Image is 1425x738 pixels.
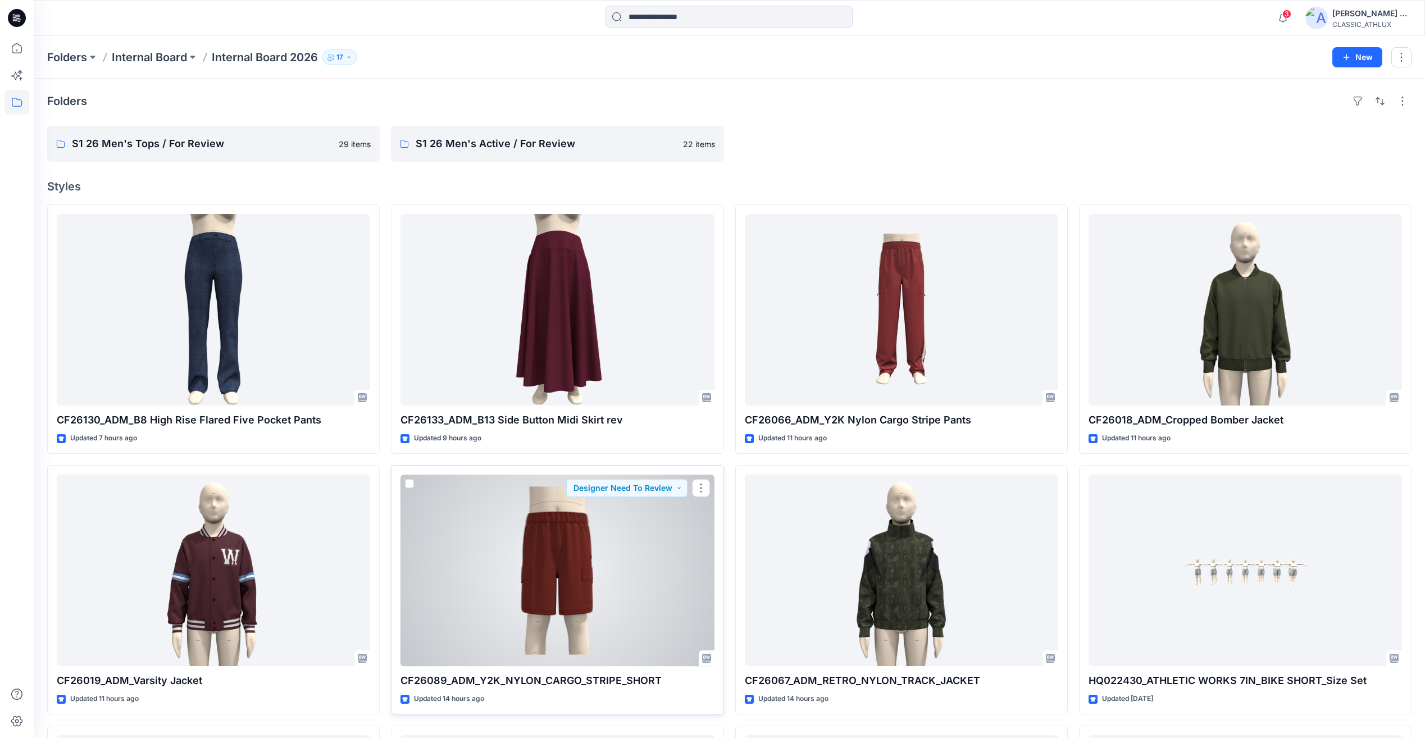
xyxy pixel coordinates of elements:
button: New [1332,47,1382,67]
p: Updated 9 hours ago [414,432,481,444]
p: Updated 11 hours ago [70,693,139,705]
p: CF26018_ADM_Cropped Bomber Jacket [1089,412,1402,428]
p: Updated 11 hours ago [758,432,827,444]
p: Updated 7 hours ago [70,432,137,444]
a: CF26018_ADM_Cropped Bomber Jacket [1089,214,1402,406]
div: [PERSON_NAME] Cfai [1332,7,1411,20]
p: CF26089_ADM_Y2K_NYLON_CARGO_STRIPE_SHORT [400,673,714,689]
img: avatar [1305,7,1328,29]
button: 17 [322,49,357,65]
span: 3 [1282,10,1291,19]
p: S1 26 Men's Tops / For Review [72,136,332,152]
a: Internal Board [112,49,187,65]
p: CF26019_ADM_Varsity Jacket [57,673,370,689]
p: HQ022430_ATHLETIC WORKS 7IN_BIKE SHORT_Size Set [1089,673,1402,689]
a: S1 26 Men's Tops / For Review29 items [47,126,380,162]
p: Updated 14 hours ago [758,693,828,705]
p: CF26130_ADM_B8 High Rise Flared Five Pocket Pants [57,412,370,428]
a: CF26066_ADM_Y2K Nylon Cargo Stripe Pants [745,214,1058,406]
a: CF26133_ADM_B13 Side Button Midi Skirt rev [400,214,714,406]
a: CF26089_ADM_Y2K_NYLON_CARGO_STRIPE_SHORT [400,475,714,666]
p: 29 items [339,138,371,150]
a: HQ022430_ATHLETIC WORKS 7IN_BIKE SHORT_Size Set [1089,475,1402,666]
a: CF26067_ADM_RETRO_NYLON_TRACK_JACKET [745,475,1058,666]
a: CF26019_ADM_Varsity Jacket [57,475,370,666]
p: CF26133_ADM_B13 Side Button Midi Skirt rev [400,412,714,428]
a: S1 26 Men's Active / For Review22 items [391,126,723,162]
h4: Folders [47,94,87,108]
div: CLASSIC_ATHLUX [1332,20,1411,29]
p: Internal Board 2026 [212,49,318,65]
p: 17 [336,51,343,63]
p: Updated [DATE] [1102,693,1153,705]
p: CF26066_ADM_Y2K Nylon Cargo Stripe Pants [745,412,1058,428]
a: Folders [47,49,87,65]
p: Updated 14 hours ago [414,693,484,705]
p: 22 items [683,138,715,150]
p: CF26067_ADM_RETRO_NYLON_TRACK_JACKET [745,673,1058,689]
h4: Styles [47,180,1412,193]
a: CF26130_ADM_B8 High Rise Flared Five Pocket Pants [57,214,370,406]
p: Updated 11 hours ago [1102,432,1171,444]
p: S1 26 Men's Active / For Review [416,136,676,152]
